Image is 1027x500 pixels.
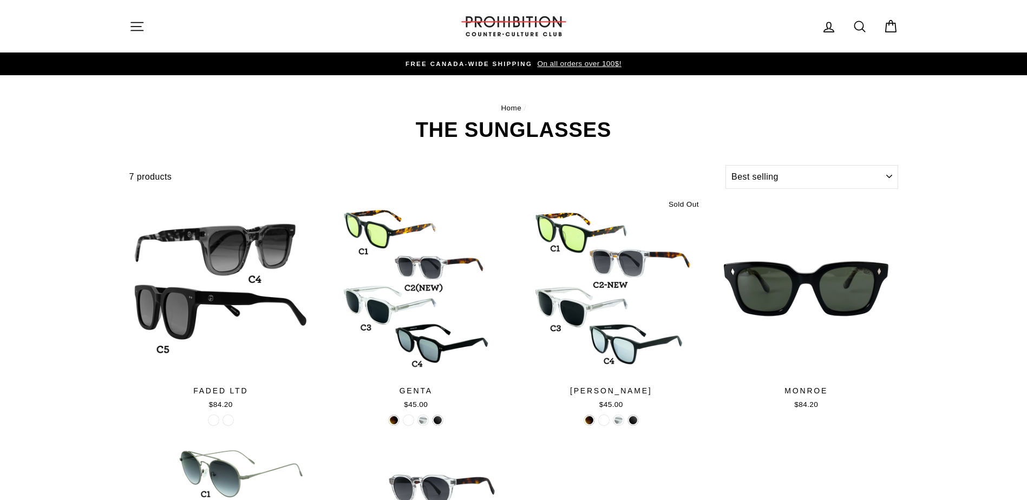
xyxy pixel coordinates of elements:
[129,120,898,140] h1: THE SUNGLASSES
[520,399,703,410] div: $45.00
[129,197,313,414] a: FADED LTD$84.20
[129,102,898,114] nav: breadcrumbs
[129,399,313,410] div: $84.20
[132,58,895,70] a: FREE CANADA-WIDE SHIPPING On all orders over 100$!
[664,197,703,212] div: Sold Out
[460,16,568,36] img: PROHIBITION COUNTER-CULTURE CLUB
[324,385,508,397] div: GENTA
[129,385,313,397] div: FADED LTD
[524,104,526,112] span: /
[715,399,898,410] div: $84.20
[324,197,508,414] a: GENTA$45.00
[129,170,722,184] div: 7 products
[324,399,508,410] div: $45.00
[405,61,532,67] span: FREE CANADA-WIDE SHIPPING
[534,60,621,68] span: On all orders over 100$!
[715,197,898,414] a: MONROE$84.20
[501,104,521,112] a: Home
[520,197,703,414] a: [PERSON_NAME]$45.00
[520,385,703,397] div: [PERSON_NAME]
[715,385,898,397] div: MONROE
